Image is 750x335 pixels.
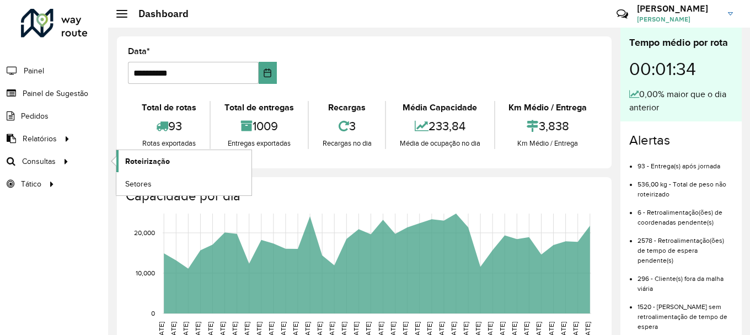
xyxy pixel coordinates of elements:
span: Setores [125,178,152,190]
a: Roteirização [116,150,251,172]
div: Média Capacidade [389,101,491,114]
div: Entregas exportadas [213,138,304,149]
div: 233,84 [389,114,491,138]
h2: Dashboard [127,8,189,20]
span: Relatórios [23,133,57,145]
span: Consultas [22,156,56,167]
div: Total de rotas [131,101,207,114]
span: Pedidos [21,110,49,122]
span: [PERSON_NAME] [637,14,720,24]
div: 3,838 [498,114,598,138]
a: Setores [116,173,251,195]
div: 1009 [213,114,304,138]
div: 00:01:34 [629,50,733,88]
div: Recargas [312,101,382,114]
span: Roteirização [125,156,170,167]
div: Recargas no dia [312,138,382,149]
div: 93 [131,114,207,138]
div: Tempo médio por rota [629,35,733,50]
span: Painel de Sugestão [23,88,88,99]
div: Km Médio / Entrega [498,101,598,114]
h3: [PERSON_NAME] [637,3,720,14]
li: 296 - Cliente(s) fora da malha viária [637,265,733,294]
div: Km Médio / Entrega [498,138,598,149]
span: Tático [21,178,41,190]
text: 0 [151,310,155,317]
text: 10,000 [136,269,155,276]
li: 536,00 kg - Total de peso não roteirizado [637,171,733,199]
div: 0,00% maior que o dia anterior [629,88,733,114]
li: 93 - Entrega(s) após jornada [637,153,733,171]
a: Contato Rápido [610,2,634,26]
div: Rotas exportadas [131,138,207,149]
h4: Alertas [629,132,733,148]
label: Data [128,45,150,58]
li: 6 - Retroalimentação(ões) de coordenadas pendente(s) [637,199,733,227]
button: Choose Date [259,62,277,84]
li: 2578 - Retroalimentação(ões) de tempo de espera pendente(s) [637,227,733,265]
li: 1520 - [PERSON_NAME] sem retroalimentação de tempo de espera [637,294,733,332]
div: 3 [312,114,382,138]
div: Total de entregas [213,101,304,114]
text: 20,000 [134,229,155,236]
h4: Capacidade por dia [126,188,601,204]
div: Média de ocupação no dia [389,138,491,149]
span: Painel [24,65,44,77]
